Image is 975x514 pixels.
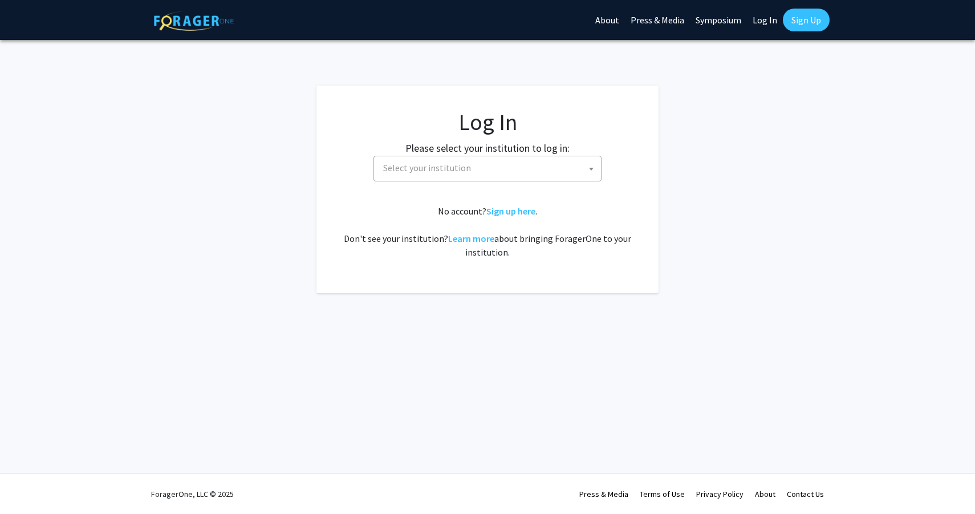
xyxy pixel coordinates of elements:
[755,489,775,499] a: About
[579,489,628,499] a: Press & Media
[339,204,636,259] div: No account? . Don't see your institution? about bringing ForagerOne to your institution.
[783,9,830,31] a: Sign Up
[696,489,744,499] a: Privacy Policy
[339,108,636,136] h1: Log In
[486,205,535,217] a: Sign up here
[383,162,471,173] span: Select your institution
[373,156,602,181] span: Select your institution
[787,489,824,499] a: Contact Us
[405,140,570,156] label: Please select your institution to log in:
[151,474,234,514] div: ForagerOne, LLC © 2025
[448,233,494,244] a: Learn more about bringing ForagerOne to your institution
[379,156,601,180] span: Select your institution
[640,489,685,499] a: Terms of Use
[154,11,234,31] img: ForagerOne Logo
